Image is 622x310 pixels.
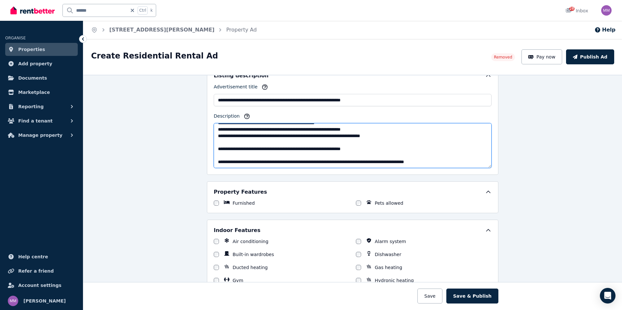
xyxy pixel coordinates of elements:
[91,51,218,61] h1: Create Residential Rental Ad
[5,114,78,127] button: Find a tenant
[446,289,498,304] button: Save & Publish
[417,289,442,304] button: Save
[375,251,401,258] label: Dishwasher
[214,113,240,122] label: Description
[18,60,52,68] span: Add property
[18,267,54,275] span: Refer a friend
[5,100,78,113] button: Reporting
[375,264,402,271] label: Gas heating
[5,57,78,70] a: Add property
[233,277,243,284] label: Gym
[18,281,61,289] span: Account settings
[150,8,153,13] span: k
[5,250,78,263] a: Help centre
[10,6,55,15] img: RentBetter
[18,253,48,261] span: Help centre
[109,27,214,33] a: [STREET_ADDRESS][PERSON_NAME]
[5,36,26,40] span: ORGANISE
[521,49,562,64] button: Pay now
[83,21,264,39] nav: Breadcrumb
[18,88,50,96] span: Marketplace
[8,296,18,306] img: Melissa Morgan
[23,297,66,305] span: [PERSON_NAME]
[214,84,258,93] label: Advertisement title
[594,26,615,34] button: Help
[494,55,512,60] span: Removed
[565,7,588,14] div: Inbox
[375,200,403,206] label: Pets allowed
[214,226,260,234] h5: Indoor Features
[375,277,414,284] label: Hydronic heating
[5,265,78,278] a: Refer a friend
[569,7,575,11] span: 28
[5,43,78,56] a: Properties
[233,200,255,206] label: Furnished
[233,264,268,271] label: Ducted heating
[566,49,614,64] button: Publish Ad
[600,288,615,304] div: Open Intercom Messenger
[375,238,406,245] label: Alarm system
[233,251,274,258] label: Built-in wardrobes
[18,45,45,53] span: Properties
[18,117,53,125] span: Find a tenant
[5,86,78,99] a: Marketplace
[5,71,78,84] a: Documents
[18,131,62,139] span: Manage property
[5,129,78,142] button: Manage property
[233,238,268,245] label: Air conditioning
[601,5,612,16] img: Melissa Morgan
[214,188,267,196] h5: Property Features
[226,27,257,33] a: Property Ad
[18,103,44,110] span: Reporting
[214,72,268,80] h5: Listing description
[18,74,47,82] span: Documents
[5,279,78,292] a: Account settings
[138,6,148,15] span: Ctrl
